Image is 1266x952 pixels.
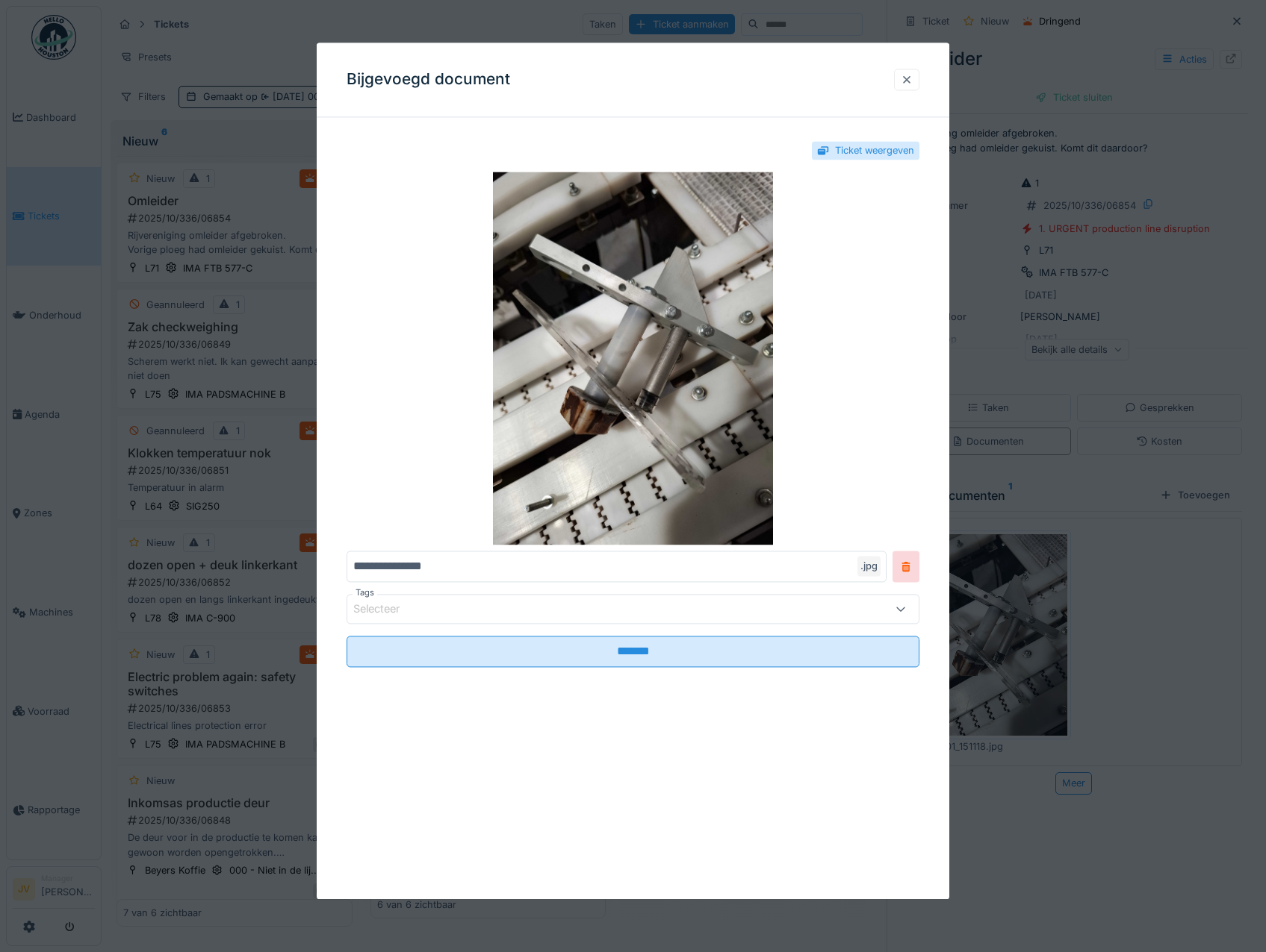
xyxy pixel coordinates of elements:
[353,587,377,600] label: Tags
[347,70,510,89] h3: Bijgevoegd document
[835,143,914,157] div: Ticket weergeven
[347,172,920,545] img: 13df184f-8385-42f9-8f2d-e067b0b90d17-20251001_151118.jpg
[857,557,881,577] div: .jpg
[353,601,421,618] div: Selecteer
